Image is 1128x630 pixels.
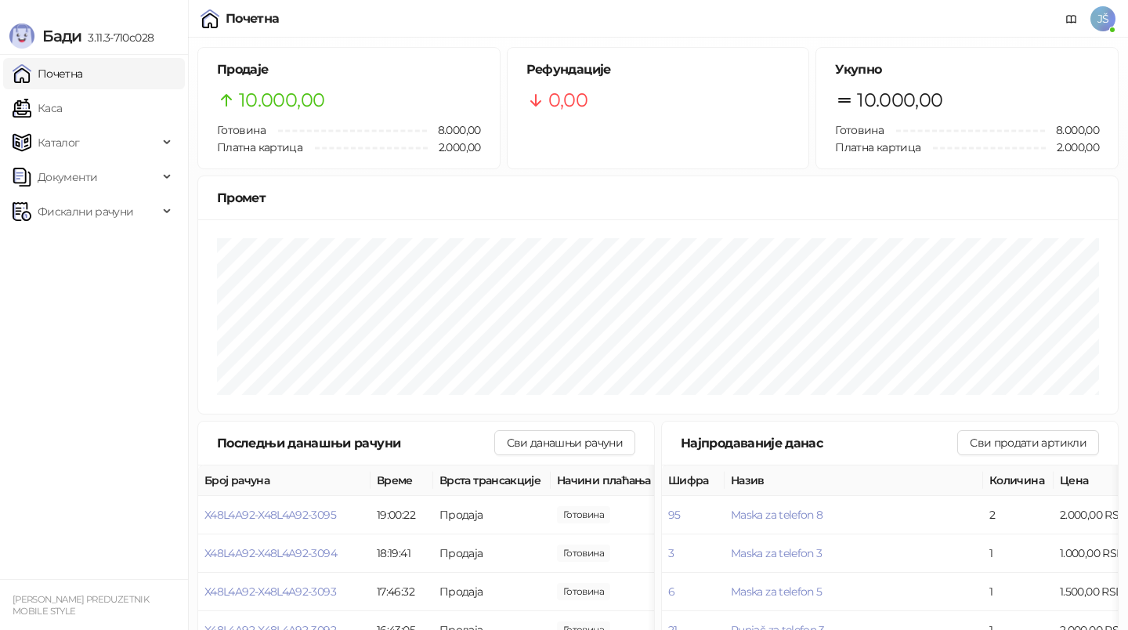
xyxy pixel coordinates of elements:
a: Каса [13,92,62,124]
span: 2.000,00 [557,506,610,523]
span: 10.000,00 [239,85,324,115]
img: Logo [9,24,34,49]
td: Продаја [433,496,551,534]
button: X48L4A92-X48L4A92-3095 [204,508,336,522]
th: Шифра [662,465,725,496]
button: Maska za telefon 3 [731,546,822,560]
td: Продаја [433,573,551,611]
span: Готовина [835,123,884,137]
button: Сви продати артикли [957,430,1099,455]
span: Готовина [217,123,266,137]
a: Почетна [13,58,83,89]
span: 8.000,00 [427,121,481,139]
span: 2.000,00 [1046,139,1099,156]
button: Maska za telefon 8 [731,508,822,522]
button: Maska za telefon 5 [731,585,822,599]
small: [PERSON_NAME] PREDUZETNIK MOBILE STYLE [13,594,149,617]
h5: Рефундације [526,60,790,79]
button: X48L4A92-X48L4A92-3093 [204,585,336,599]
td: Продаја [433,534,551,573]
button: 6 [668,585,674,599]
div: Промет [217,188,1099,208]
span: 2.000,00 [428,139,481,156]
span: 1.000,00 [557,545,610,562]
span: 10.000,00 [857,85,942,115]
span: 2.000,00 [557,583,610,600]
span: Платна картица [835,140,920,154]
th: Врста трансакције [433,465,551,496]
div: Последњи данашњи рачуни [217,433,494,453]
button: Сви данашњи рачуни [494,430,635,455]
span: Платна картица [217,140,302,154]
td: 1 [983,534,1054,573]
span: Документи [38,161,97,193]
button: 95 [668,508,681,522]
a: Документација [1059,6,1084,31]
th: Број рачуна [198,465,371,496]
span: 3.11.3-710c028 [81,31,154,45]
th: Начини плаћања [551,465,707,496]
span: Фискални рачуни [38,196,133,227]
span: JŠ [1090,6,1115,31]
th: Време [371,465,433,496]
div: Најпродаваније данас [681,433,957,453]
span: Бади [42,27,81,45]
th: Количина [983,465,1054,496]
div: Почетна [226,13,280,25]
td: 18:19:41 [371,534,433,573]
th: Назив [725,465,983,496]
td: 2 [983,496,1054,534]
h5: Укупно [835,60,1099,79]
span: Каталог [38,127,80,158]
span: 0,00 [548,85,587,115]
td: 19:00:22 [371,496,433,534]
span: 8.000,00 [1045,121,1099,139]
h5: Продаје [217,60,481,79]
button: 3 [668,546,674,560]
td: 17:46:32 [371,573,433,611]
button: X48L4A92-X48L4A92-3094 [204,546,337,560]
td: 1 [983,573,1054,611]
